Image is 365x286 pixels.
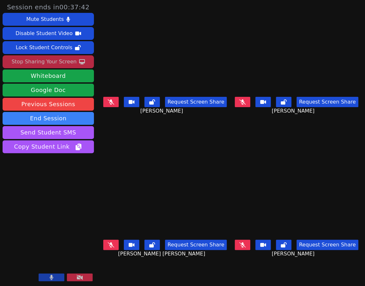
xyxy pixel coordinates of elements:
button: End Session [3,112,94,125]
a: Google Doc [3,84,94,97]
time: 00:37:42 [59,3,90,11]
button: Disable Student Video [3,27,94,40]
button: Copy Student Link [3,140,94,153]
div: Stop Sharing Your Screen [12,57,77,67]
span: Copy Student Link [14,142,82,151]
button: Stop Sharing Your Screen [3,55,94,68]
span: [PERSON_NAME] [272,250,316,258]
a: Previous Sessions [3,98,94,111]
span: Session ends in [7,3,90,12]
span: [PERSON_NAME] [272,107,316,115]
div: Disable Student Video [15,28,72,39]
button: Lock Student Controls [3,41,94,54]
button: Request Screen Share [297,97,358,107]
span: [PERSON_NAME] [PERSON_NAME] [118,250,207,258]
button: Send Student SMS [3,126,94,139]
button: Mute Students [3,13,94,26]
div: Mute Students [26,14,64,24]
div: Lock Student Controls [16,42,72,53]
span: [PERSON_NAME] [140,107,185,115]
button: Request Screen Share [297,240,358,250]
button: Whiteboard [3,69,94,82]
button: Request Screen Share [165,240,227,250]
button: Request Screen Share [165,97,227,107]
